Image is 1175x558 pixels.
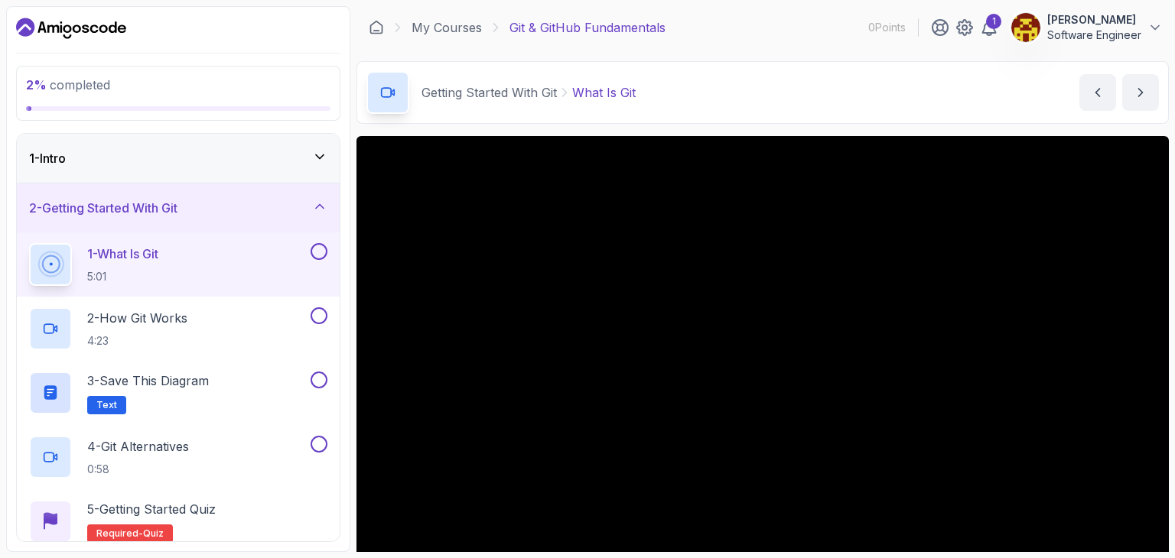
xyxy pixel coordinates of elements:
img: user profile image [1011,13,1040,42]
a: Dashboard [369,20,384,35]
button: 1-Intro [17,134,340,183]
span: quiz [143,527,164,540]
p: Getting Started With Git [422,83,557,102]
button: user profile image[PERSON_NAME]Software Engineer [1011,12,1163,43]
button: next content [1122,74,1159,111]
span: Text [96,399,117,411]
a: 1 [980,18,998,37]
p: 4 - Git Alternatives [87,437,189,456]
p: 0 Points [868,20,906,35]
div: 1 [986,14,1001,29]
p: [PERSON_NAME] [1047,12,1141,28]
h3: 1 - Intro [29,149,66,167]
p: 2 - How Git Works [87,309,187,327]
button: 2-Getting Started With Git [17,183,340,232]
button: 2-How Git Works4:23 [29,307,327,350]
span: completed [26,77,110,92]
a: Dashboard [16,16,126,41]
button: 5-Getting Started QuizRequired-quiz [29,500,327,543]
p: Software Engineer [1047,28,1141,43]
span: Required- [96,527,143,540]
span: 2 % [26,77,47,92]
h3: 2 - Getting Started With Git [29,199,177,217]
button: 4-Git Alternatives0:58 [29,436,327,479]
button: 1-What Is Git5:01 [29,243,327,286]
p: 3 - Save this diagram [87,371,209,390]
a: My Courses [412,18,482,37]
button: 3-Save this diagramText [29,371,327,414]
button: previous content [1079,74,1116,111]
p: 5:01 [87,269,158,284]
p: 0:58 [87,462,189,477]
p: Git & GitHub Fundamentals [509,18,666,37]
p: 5 - Getting Started Quiz [87,500,216,518]
p: 4:23 [87,333,187,349]
p: 1 - What Is Git [87,245,158,263]
p: What Is Git [572,83,636,102]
